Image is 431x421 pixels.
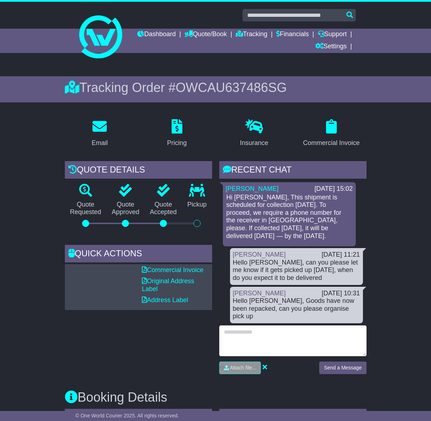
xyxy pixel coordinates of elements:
[65,80,367,95] div: Tracking Order #
[65,201,107,216] p: Quote Requested
[315,41,347,53] a: Settings
[65,161,212,180] div: Quote Details
[185,29,227,41] a: Quote/Book
[219,161,367,180] div: RECENT CHAT
[298,117,364,150] a: Commercial Invoice
[167,138,187,148] div: Pricing
[322,251,360,259] div: [DATE] 11:21
[142,277,194,292] a: Original Address Label
[318,29,347,41] a: Support
[226,194,352,240] p: Hi [PERSON_NAME], This shipment is scheduled for collection [DATE]. To proceed, we require a phon...
[145,201,182,216] p: Quote Accepted
[233,251,286,258] a: [PERSON_NAME]
[233,297,360,320] div: Hello [PERSON_NAME], Goods have now been repacked, can you please organise pick up
[236,29,267,41] a: Tracking
[142,266,203,274] a: Commercial Invoice
[315,185,353,193] div: [DATE] 15:02
[137,29,176,41] a: Dashboard
[106,201,145,216] p: Quote Approved
[322,290,360,297] div: [DATE] 10:31
[87,117,112,150] a: Email
[92,138,108,148] div: Email
[226,185,279,192] a: [PERSON_NAME]
[233,259,360,282] div: Hello [PERSON_NAME], can you please let me know if it gets picked up [DATE], when do you expect i...
[235,117,273,150] a: Insurance
[142,296,188,304] a: Address Label
[176,80,287,95] span: OWCAU637486SG
[65,390,367,405] h3: Booking Details
[182,201,212,209] p: Pickup
[233,290,286,297] a: [PERSON_NAME]
[162,117,191,150] a: Pricing
[276,29,309,41] a: Financials
[240,138,268,148] div: Insurance
[319,362,366,374] button: Send a Message
[65,245,212,264] div: Quick Actions
[303,138,360,148] div: Commercial Invoice
[76,413,179,418] span: © One World Courier 2025. All rights reserved.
